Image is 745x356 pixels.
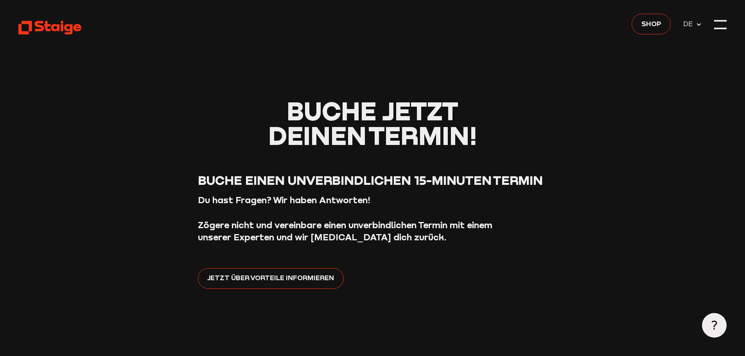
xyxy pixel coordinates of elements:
span: DE [683,18,696,29]
span: Buche jetzt deinen Termin! [268,95,477,150]
span: Buche einen unverbindlichen 15-Minuten Termin [198,172,543,188]
a: Jetzt über Vorteile informieren [198,268,344,289]
span: Shop [641,18,661,29]
span: Jetzt über Vorteile informieren [207,272,334,283]
strong: Zögere nicht und vereinbare einen unverbindlichen Termin mit einem unserer Experten und wir [MEDI... [198,220,492,243]
strong: Du hast Fragen? Wir haben Antworten! [198,195,370,205]
a: Shop [632,14,671,34]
